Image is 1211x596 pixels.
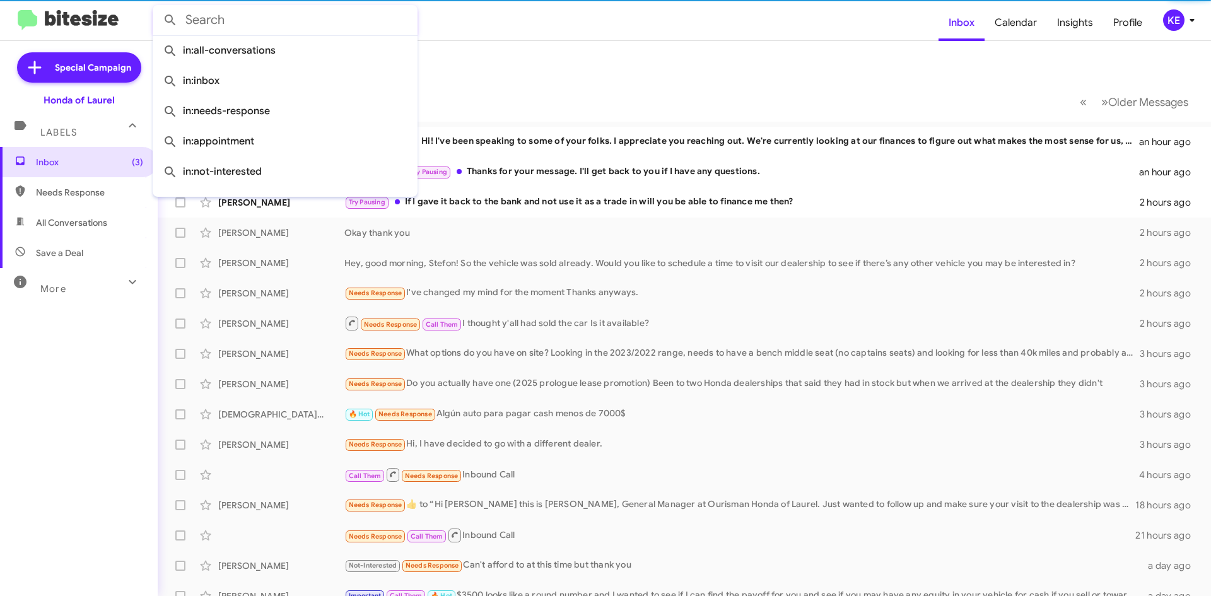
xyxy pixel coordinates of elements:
[1103,4,1152,41] a: Profile
[1140,287,1201,300] div: 2 hours ago
[163,35,407,66] span: in:all-conversations
[349,349,402,358] span: Needs Response
[1094,89,1196,115] button: Next
[426,320,459,329] span: Call Them
[55,61,131,74] span: Special Campaign
[349,472,382,480] span: Call Them
[344,226,1140,239] div: Okay thank you
[349,561,397,570] span: Not-Interested
[218,378,344,390] div: [PERSON_NAME]
[163,66,407,96] span: in:inbox
[344,377,1140,391] div: Do you actually have one (2025 prologue lease promotion) Been to two Honda dealerships that said ...
[1108,95,1188,109] span: Older Messages
[1139,469,1201,481] div: 4 hours ago
[1140,348,1201,360] div: 3 hours ago
[344,558,1140,573] div: Can't afford to at this time but thank you
[218,317,344,330] div: [PERSON_NAME]
[344,346,1140,361] div: What options do you have on site? Looking in the 2023/2022 range, needs to have a bench middle se...
[1135,499,1201,511] div: 18 hours ago
[1139,136,1201,148] div: an hour ago
[218,499,344,511] div: [PERSON_NAME]
[218,287,344,300] div: [PERSON_NAME]
[344,467,1139,482] div: Inbound Call
[349,532,402,540] span: Needs Response
[344,437,1140,452] div: Hi, I have decided to go with a different dealer.
[1152,9,1197,31] button: KE
[36,156,143,168] span: Inbox
[1072,89,1094,115] button: Previous
[1140,196,1201,209] div: 2 hours ago
[406,561,459,570] span: Needs Response
[218,438,344,451] div: [PERSON_NAME]
[1140,317,1201,330] div: 2 hours ago
[411,168,447,176] span: Try Pausing
[344,165,1139,179] div: Thanks for your message. I'll get back to you if I have any questions.
[44,94,115,107] div: Honda of Laurel
[344,315,1140,331] div: I thought y'all had sold the car Is it available?
[349,289,402,297] span: Needs Response
[1101,94,1108,110] span: »
[349,440,402,448] span: Needs Response
[349,501,402,509] span: Needs Response
[40,127,77,138] span: Labels
[1080,94,1087,110] span: «
[344,498,1135,512] div: ​👍​ to “ Hi [PERSON_NAME] this is [PERSON_NAME], General Manager at Ourisman Honda of Laurel. Jus...
[1139,166,1201,178] div: an hour ago
[344,195,1140,209] div: If I gave it back to the bank and not use it as a trade in will you be able to finance me then?
[1140,408,1201,421] div: 3 hours ago
[218,226,344,239] div: [PERSON_NAME]
[218,257,344,269] div: [PERSON_NAME]
[344,134,1139,149] div: Hi! I've been speaking to some of your folks. I appreciate you reaching out. We're currently look...
[1140,378,1201,390] div: 3 hours ago
[40,283,66,295] span: More
[1135,529,1201,542] div: 21 hours ago
[218,559,344,572] div: [PERSON_NAME]
[349,380,402,388] span: Needs Response
[36,186,143,199] span: Needs Response
[939,4,985,41] a: Inbox
[218,408,344,421] div: [DEMOGRAPHIC_DATA][PERSON_NAME]
[985,4,1047,41] a: Calendar
[218,348,344,360] div: [PERSON_NAME]
[163,156,407,187] span: in:not-interested
[1140,438,1201,451] div: 3 hours ago
[344,527,1135,543] div: Inbound Call
[378,410,432,418] span: Needs Response
[344,257,1140,269] div: Hey, good morning, Stefon! So the vehicle was sold already. Would you like to schedule a time to ...
[411,532,443,540] span: Call Them
[1047,4,1103,41] a: Insights
[1140,257,1201,269] div: 2 hours ago
[364,320,418,329] span: Needs Response
[1140,226,1201,239] div: 2 hours ago
[1073,89,1196,115] nav: Page navigation example
[1163,9,1185,31] div: KE
[17,52,141,83] a: Special Campaign
[218,196,344,209] div: [PERSON_NAME]
[163,96,407,126] span: in:needs-response
[36,216,107,229] span: All Conversations
[344,286,1140,300] div: I've changed my mind for the moment Thanks anyways.
[163,126,407,156] span: in:appointment
[163,187,407,217] span: in:sold-verified
[1140,559,1201,572] div: a day ago
[349,198,385,206] span: Try Pausing
[132,156,143,168] span: (3)
[153,5,418,35] input: Search
[405,472,459,480] span: Needs Response
[36,247,83,259] span: Save a Deal
[349,410,370,418] span: 🔥 Hot
[344,407,1140,421] div: Algún auto para pagar cash menos de 7000$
